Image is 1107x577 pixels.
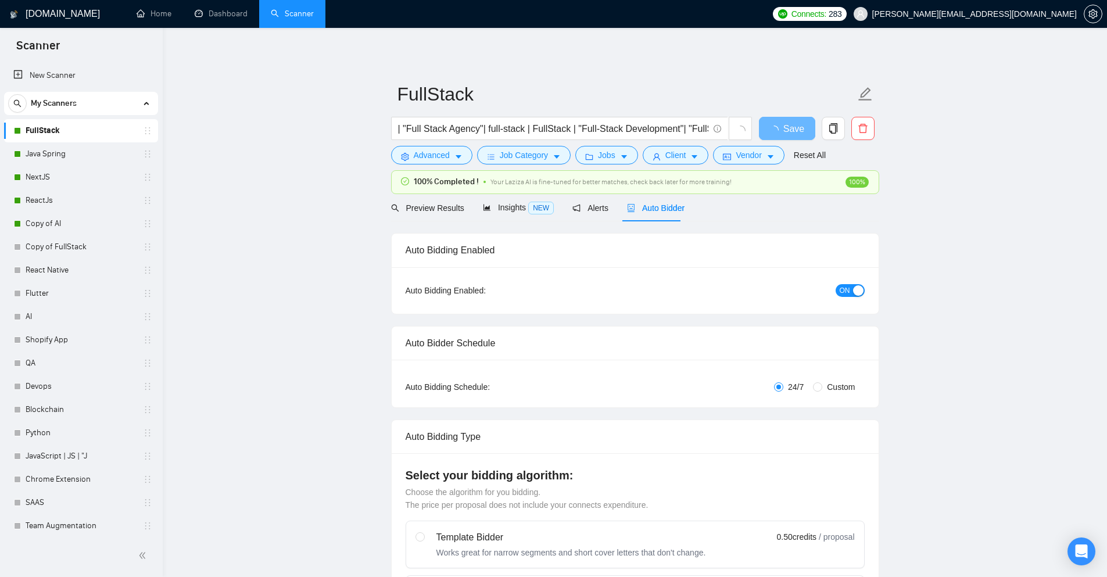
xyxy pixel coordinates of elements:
[575,146,638,164] button: folderJobscaret-down
[436,547,706,558] div: Works great for narrow segments and short cover letters that don't change.
[143,498,152,507] span: holder
[143,405,152,414] span: holder
[143,173,152,182] span: holder
[759,117,815,140] button: Save
[143,196,152,205] span: holder
[26,259,136,282] a: React Native
[26,514,136,537] a: Team Augmentation
[794,149,826,162] a: Reset All
[26,352,136,375] a: QA
[26,491,136,514] a: SAAS
[585,152,593,161] span: folder
[26,142,136,166] a: Java Spring
[483,203,491,212] span: area-chart
[822,117,845,140] button: copy
[143,242,152,252] span: holder
[454,152,463,161] span: caret-down
[766,152,775,161] span: caret-down
[477,146,571,164] button: barsJob Categorycaret-down
[627,203,685,213] span: Auto Bidder
[137,9,171,19] a: homeHome
[643,146,709,164] button: userClientcaret-down
[791,8,826,20] span: Connects:
[143,126,152,135] span: holder
[26,235,136,259] a: Copy of FullStack
[490,178,732,186] span: Your Laziza AI is fine-tuned for better matches, check back later for more training!
[1084,9,1102,19] a: setting
[26,375,136,398] a: Devops
[398,121,708,136] input: Search Freelance Jobs...
[9,99,26,107] span: search
[406,488,649,510] span: Choose the algorithm for you bidding. The price per proposal does not include your connects expen...
[553,152,561,161] span: caret-down
[778,9,787,19] img: upwork-logo.png
[13,64,149,87] a: New Scanner
[840,284,850,297] span: ON
[4,92,158,561] li: My Scanners
[1084,5,1102,23] button: setting
[26,398,136,421] a: Blockchain
[31,92,77,115] span: My Scanners
[7,37,69,62] span: Scanner
[26,119,136,142] a: FullStack
[620,152,628,161] span: caret-down
[783,121,804,136] span: Save
[858,87,873,102] span: edit
[26,166,136,189] a: NextJS
[10,5,18,24] img: logo
[143,359,152,368] span: holder
[653,152,661,161] span: user
[8,94,27,113] button: search
[26,212,136,235] a: Copy of AI
[26,305,136,328] a: AI
[26,468,136,491] a: Chrome Extension
[736,149,761,162] span: Vendor
[4,64,158,87] li: New Scanner
[143,382,152,391] span: holder
[414,175,479,188] span: 100% Completed !
[401,152,409,161] span: setting
[26,282,136,305] a: Flutter
[391,204,399,212] span: search
[822,381,859,393] span: Custom
[406,234,865,267] div: Auto Bidding Enabled
[391,146,472,164] button: settingAdvancedcaret-down
[572,204,581,212] span: notification
[26,328,136,352] a: Shopify App
[195,9,248,19] a: dashboardDashboard
[271,9,314,19] a: searchScanner
[397,80,855,109] input: Scanner name...
[1067,537,1095,565] div: Open Intercom Messenger
[143,451,152,461] span: holder
[143,312,152,321] span: holder
[143,521,152,531] span: holder
[401,177,409,185] span: check-circle
[819,531,854,543] span: / proposal
[143,335,152,345] span: holder
[138,550,150,561] span: double-left
[723,152,731,161] span: idcard
[598,149,615,162] span: Jobs
[777,531,816,543] span: 0.50 credits
[852,123,874,134] span: delete
[143,219,152,228] span: holder
[500,149,548,162] span: Job Category
[406,327,865,360] div: Auto Bidder Schedule
[627,204,635,212] span: robot
[783,381,808,393] span: 24/7
[143,475,152,484] span: holder
[436,531,706,544] div: Template Bidder
[143,266,152,275] span: holder
[143,428,152,438] span: holder
[713,146,784,164] button: idcardVendorcaret-down
[143,289,152,298] span: holder
[406,420,865,453] div: Auto Bidding Type
[665,149,686,162] span: Client
[406,467,865,483] h4: Select your bidding algorithm:
[26,189,136,212] a: ReactJs
[528,202,554,214] span: NEW
[406,381,558,393] div: Auto Bidding Schedule:
[414,149,450,162] span: Advanced
[714,125,721,132] span: info-circle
